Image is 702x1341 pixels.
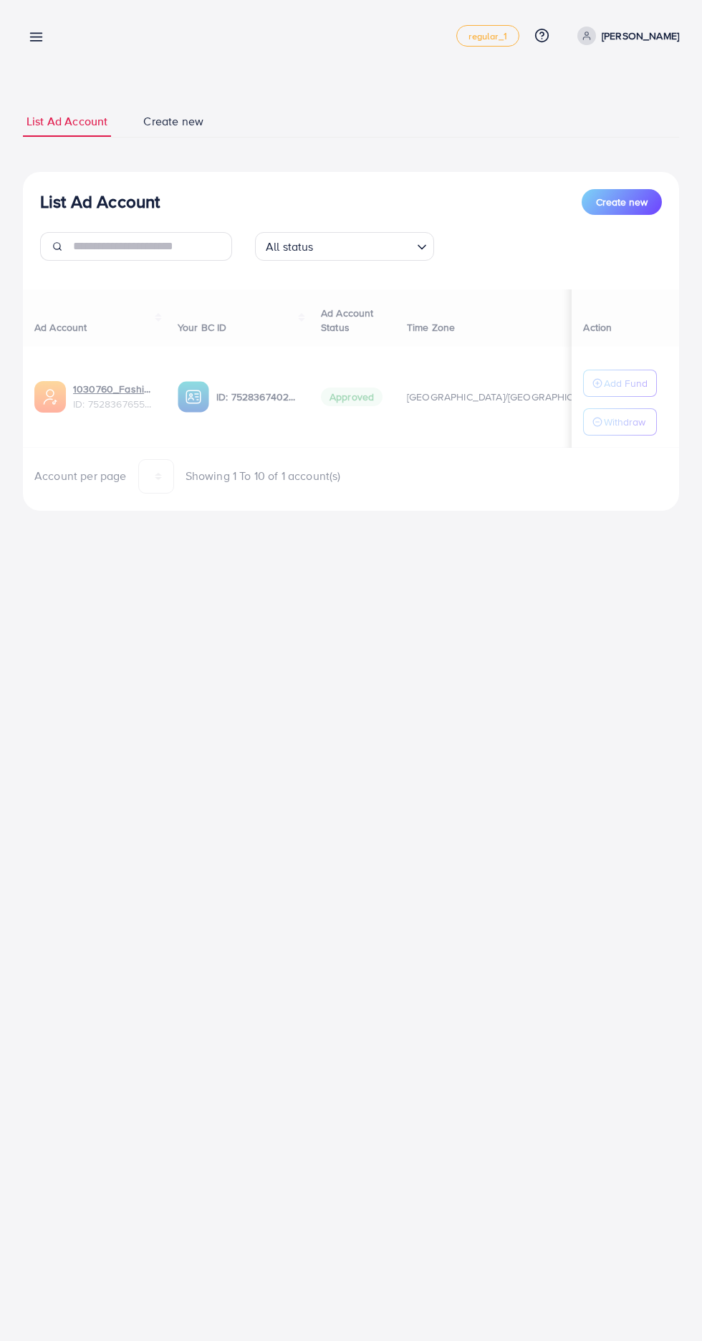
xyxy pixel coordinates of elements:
h3: List Ad Account [40,191,160,212]
span: Create new [596,195,648,209]
span: regular_1 [468,32,506,41]
a: [PERSON_NAME] [572,27,679,45]
a: regular_1 [456,25,519,47]
span: All status [263,236,317,257]
button: Create new [582,189,662,215]
input: Search for option [318,234,411,257]
div: Search for option [255,232,434,261]
span: Create new [143,113,203,130]
p: [PERSON_NAME] [602,27,679,44]
span: List Ad Account [27,113,107,130]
